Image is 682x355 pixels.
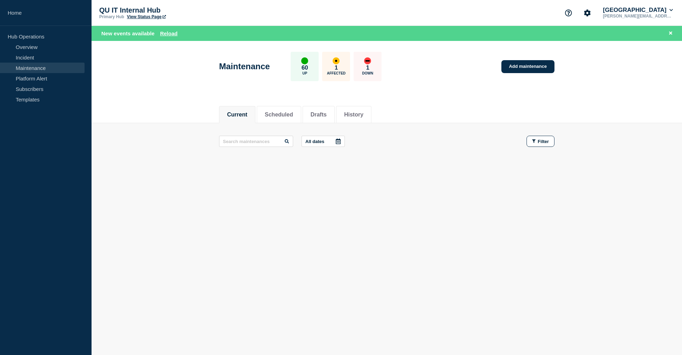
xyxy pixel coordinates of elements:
button: Current [227,112,247,118]
input: Search maintenances [219,136,293,147]
h1: Maintenance [219,62,270,71]
button: All dates [302,136,345,147]
p: Down [362,71,373,75]
p: All dates [305,139,324,144]
button: Support [561,6,576,20]
button: Account settings [580,6,595,20]
div: affected [333,57,340,64]
a: View Status Page [127,14,166,19]
button: Scheduled [265,112,293,118]
button: Filter [527,136,554,147]
p: 1 [335,64,338,71]
p: 60 [302,64,308,71]
p: [PERSON_NAME][EMAIL_ADDRESS][DOMAIN_NAME] [602,14,674,19]
button: [GEOGRAPHIC_DATA] [602,7,674,14]
button: Reload [160,30,177,36]
button: History [344,112,363,118]
div: up [301,57,308,64]
a: Add maintenance [501,60,554,73]
button: Drafts [311,112,327,118]
p: QU IT Internal Hub [99,6,239,14]
div: down [364,57,371,64]
p: Affected [327,71,346,75]
span: Filter [538,139,549,144]
span: New events available [101,30,154,36]
p: Primary Hub [99,14,124,19]
p: 1 [366,64,369,71]
p: Up [302,71,307,75]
